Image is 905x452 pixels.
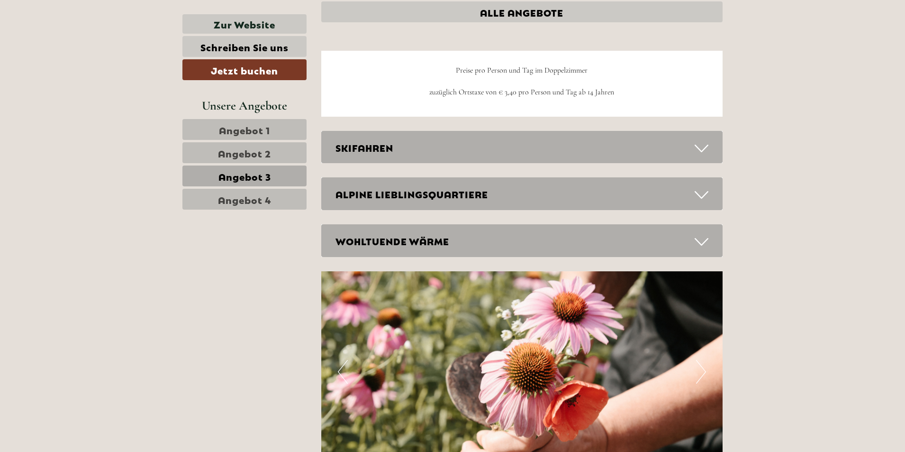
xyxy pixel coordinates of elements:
a: Schreiben Sie uns [182,36,307,57]
span: Angebot 1 [219,123,270,136]
a: Zur Website [182,14,307,34]
span: Preise pro Person und Tag im Doppelzimmer zuzüglich Ortstaxe von € 3,40 pro Person und Tag ab 14 ... [429,65,614,97]
div: WOHLTUENDE WÄRME [321,224,723,257]
span: Angebot 4 [218,193,271,206]
a: ALLE ANGEBOTE [321,1,723,22]
div: Unsere Angebote [182,97,307,114]
span: Angebot 2 [218,146,271,159]
div: ALPINE LIEBLINGSQUARTIERE [321,177,723,210]
button: Previous [338,360,348,384]
div: SKIFAHREN [321,131,723,164]
span: Angebot 3 [218,169,271,183]
a: Jetzt buchen [182,59,307,80]
button: Next [696,360,706,384]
